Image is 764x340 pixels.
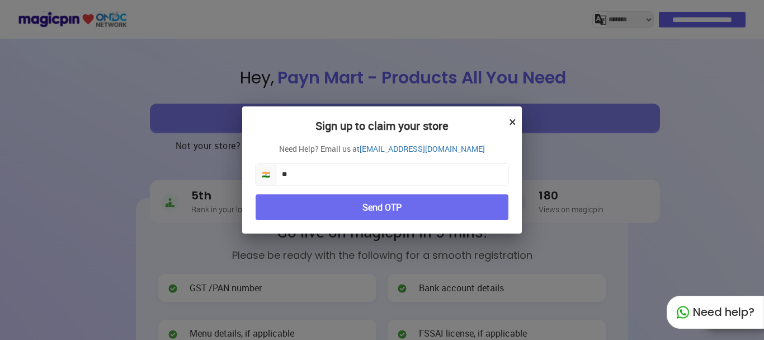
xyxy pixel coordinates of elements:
[256,164,276,185] span: 🇮🇳
[256,120,508,143] h2: Sign up to claim your store
[256,194,508,221] button: Send OTP
[256,143,508,155] p: Need Help? Email us at
[676,306,690,319] img: whatapp_green.7240e66a.svg
[509,112,516,131] button: ×
[667,296,764,329] div: Need help?
[360,143,485,155] a: [EMAIL_ADDRESS][DOMAIN_NAME]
